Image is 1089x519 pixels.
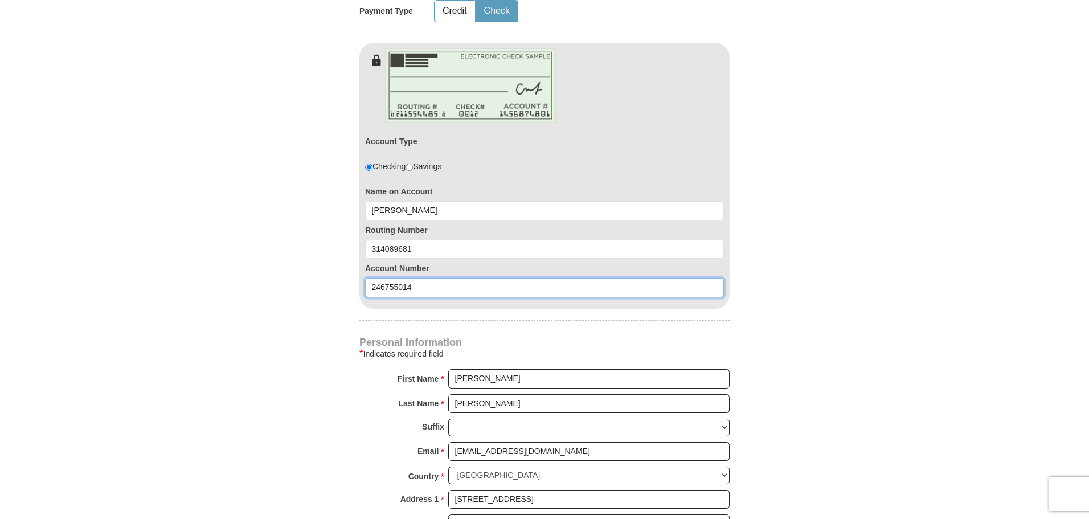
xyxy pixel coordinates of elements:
[365,186,724,197] label: Name on Account
[359,347,730,361] div: Indicates required field
[399,395,439,411] strong: Last Name
[417,443,439,459] strong: Email
[359,6,413,16] h5: Payment Type
[365,161,441,172] div: Checking Savings
[365,224,724,236] label: Routing Number
[398,371,439,387] strong: First Name
[408,468,439,484] strong: Country
[365,263,724,274] label: Account Number
[365,136,417,147] label: Account Type
[385,48,556,123] img: check-en.png
[400,491,439,507] strong: Address 1
[476,1,518,22] button: Check
[435,1,475,22] button: Credit
[359,338,730,347] h4: Personal Information
[422,419,444,435] strong: Suffix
